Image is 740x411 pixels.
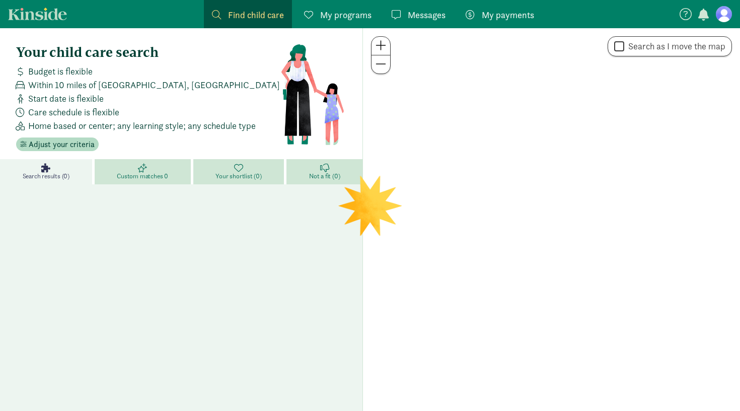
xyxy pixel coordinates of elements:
[309,172,340,180] span: Not a fit (0)
[28,105,119,119] span: Care schedule is flexible
[408,8,446,22] span: Messages
[16,44,280,60] h4: Your child care search
[482,8,534,22] span: My payments
[29,139,95,151] span: Adjust your criteria
[28,78,280,92] span: Within 10 miles of [GEOGRAPHIC_DATA], [GEOGRAPHIC_DATA]
[117,172,168,180] span: Custom matches 0
[28,92,104,105] span: Start date is flexible
[624,40,725,52] label: Search as I move the map
[8,8,67,20] a: Kinside
[28,64,93,78] span: Budget is flexible
[215,172,261,180] span: Your shortlist (0)
[320,8,372,22] span: My programs
[286,159,362,184] a: Not a fit (0)
[23,172,69,180] span: Search results (0)
[228,8,284,22] span: Find child care
[193,159,287,184] a: Your shortlist (0)
[28,119,256,132] span: Home based or center; any learning style; any schedule type
[16,138,99,152] button: Adjust your criteria
[95,159,193,184] a: Custom matches 0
